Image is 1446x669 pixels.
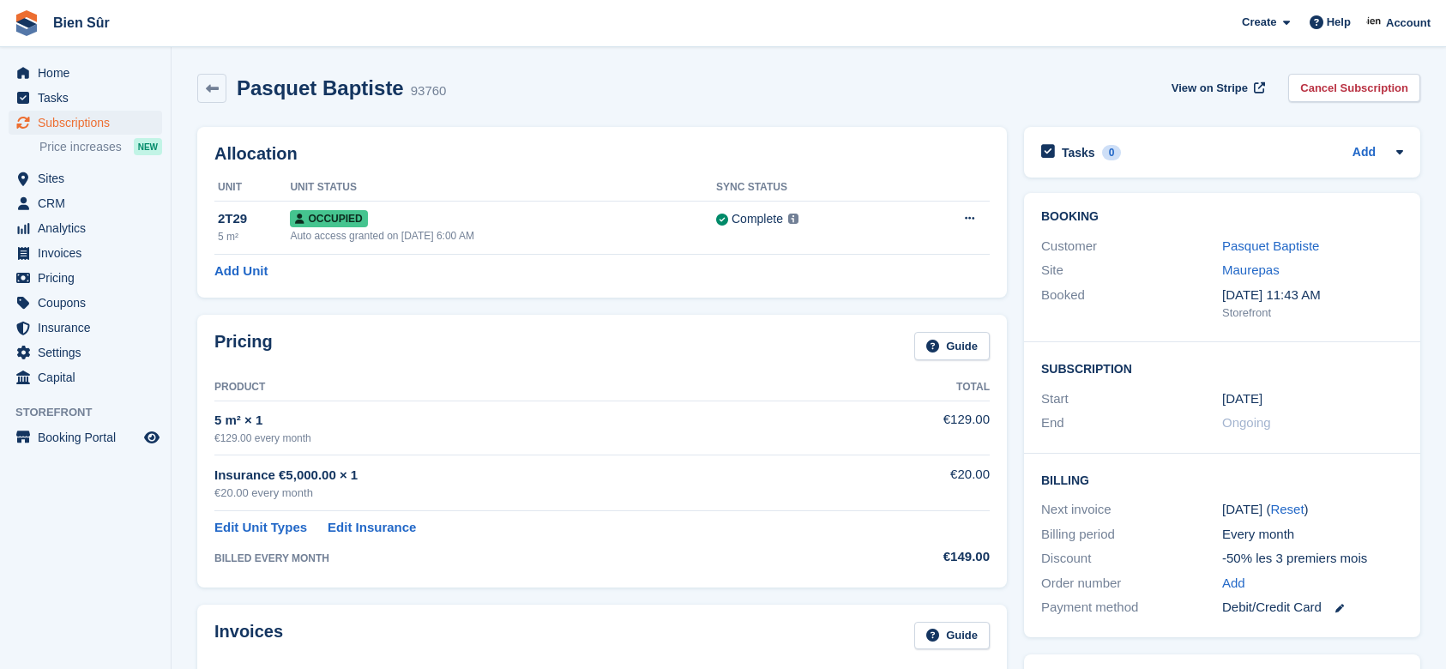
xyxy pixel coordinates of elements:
[9,111,162,135] a: menu
[46,9,117,37] a: Bien Sûr
[214,174,290,202] th: Unit
[38,216,141,240] span: Analytics
[1270,502,1304,516] a: Reset
[214,551,845,566] div: BILLED EVERY MONTH
[1222,500,1403,520] div: [DATE] ( )
[1222,389,1262,409] time: 2025-07-13 23:00:00 UTC
[845,455,990,511] td: €20.00
[214,411,845,431] div: 5 m² × 1
[9,166,162,190] a: menu
[1222,525,1403,545] div: Every month
[9,291,162,315] a: menu
[845,374,990,401] th: Total
[1102,145,1122,160] div: 0
[290,174,716,202] th: Unit Status
[38,191,141,215] span: CRM
[38,341,141,365] span: Settings
[38,61,141,85] span: Home
[142,427,162,448] a: Preview store
[328,518,416,538] a: Edit Insurance
[1172,80,1248,97] span: View on Stripe
[214,144,990,164] h2: Allocation
[38,86,141,110] span: Tasks
[914,332,990,360] a: Guide
[1327,14,1351,31] span: Help
[218,229,290,244] div: 5 m²
[9,316,162,340] a: menu
[214,466,845,485] div: Insurance €5,000.00 × 1
[218,209,290,229] div: 2T29
[214,518,307,538] a: Edit Unit Types
[1041,525,1222,545] div: Billing period
[1366,14,1383,31] img: Asmaa Habri
[38,266,141,290] span: Pricing
[214,622,283,650] h2: Invoices
[9,61,162,85] a: menu
[914,622,990,650] a: Guide
[9,216,162,240] a: menu
[290,210,367,227] span: Occupied
[9,191,162,215] a: menu
[1222,549,1403,569] div: -50% les 3 premiers mois
[214,332,273,360] h2: Pricing
[9,86,162,110] a: menu
[9,365,162,389] a: menu
[237,76,404,99] h2: Pasquet Baptiste
[1222,262,1280,277] a: Maurepas
[38,291,141,315] span: Coupons
[1041,598,1222,618] div: Payment method
[411,81,447,101] div: 93760
[1222,598,1403,618] div: Debit/Credit Card
[1041,389,1222,409] div: Start
[1165,74,1268,102] a: View on Stripe
[1041,237,1222,256] div: Customer
[788,214,798,224] img: icon-info-grey-7440780725fd019a000dd9b08b2336e03edf1995a4989e88bcd33f0948082b44.svg
[38,365,141,389] span: Capital
[9,241,162,265] a: menu
[214,485,845,502] div: €20.00 every month
[1041,261,1222,280] div: Site
[1222,286,1403,305] div: [DATE] 11:43 AM
[1041,471,1403,488] h2: Billing
[1386,15,1431,32] span: Account
[214,262,268,281] a: Add Unit
[1041,286,1222,322] div: Booked
[732,210,783,228] div: Complete
[845,401,990,455] td: €129.00
[38,166,141,190] span: Sites
[1041,574,1222,594] div: Order number
[15,404,171,421] span: Storefront
[1041,500,1222,520] div: Next invoice
[845,547,990,567] div: €149.00
[9,341,162,365] a: menu
[38,241,141,265] span: Invoices
[1353,143,1376,163] a: Add
[14,10,39,36] img: stora-icon-8386f47178a22dfd0bd8f6a31ec36ba5ce8667c1dd55bd0f319d3a0aa187defe.svg
[1041,210,1403,224] h2: Booking
[1222,238,1319,253] a: Pasquet Baptiste
[9,266,162,290] a: menu
[214,431,845,446] div: €129.00 every month
[1041,359,1403,377] h2: Subscription
[1041,549,1222,569] div: Discount
[1288,74,1420,102] a: Cancel Subscription
[1062,145,1095,160] h2: Tasks
[38,111,141,135] span: Subscriptions
[1242,14,1276,31] span: Create
[1222,574,1245,594] a: Add
[1222,415,1271,430] span: Ongoing
[134,138,162,155] div: NEW
[1041,413,1222,433] div: End
[38,425,141,449] span: Booking Portal
[214,374,845,401] th: Product
[38,316,141,340] span: Insurance
[39,139,122,155] span: Price increases
[716,174,907,202] th: Sync Status
[39,137,162,156] a: Price increases NEW
[9,425,162,449] a: menu
[290,228,716,244] div: Auto access granted on [DATE] 6:00 AM
[1222,304,1403,322] div: Storefront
